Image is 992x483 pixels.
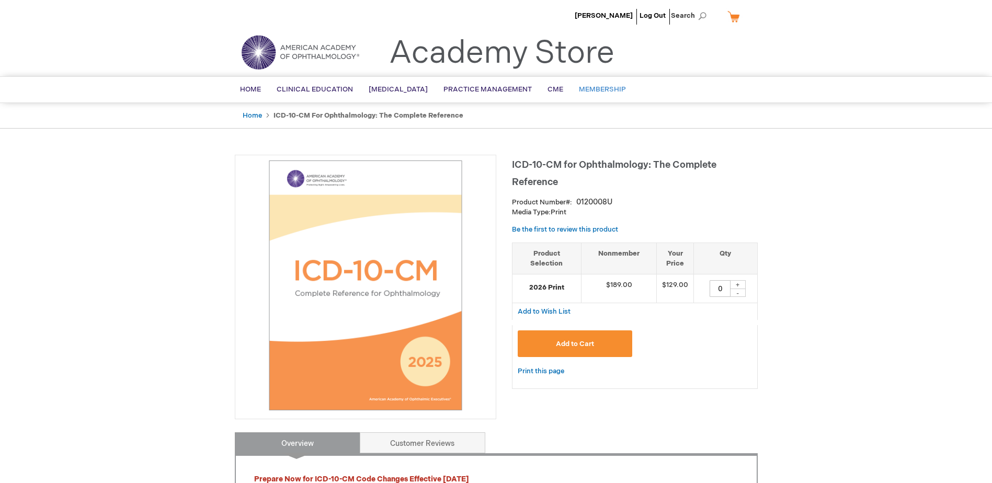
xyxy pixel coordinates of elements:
[581,274,657,303] td: $189.00
[730,280,746,289] div: +
[518,365,564,378] a: Print this page
[512,208,551,216] strong: Media Type:
[360,432,485,453] a: Customer Reviews
[556,340,594,348] span: Add to Cart
[548,85,563,94] span: CME
[657,243,694,274] th: Your Price
[443,85,532,94] span: Practice Management
[512,159,716,188] span: ICD-10-CM for Ophthalmology: The Complete Reference
[694,243,757,274] th: Qty
[512,225,618,234] a: Be the first to review this product
[576,197,612,208] div: 0120008U
[512,243,581,274] th: Product Selection
[512,198,572,206] strong: Product Number
[273,111,463,120] strong: ICD-10-CM for Ophthalmology: The Complete Reference
[512,208,758,217] p: Print
[277,85,353,94] span: Clinical Education
[575,11,633,20] a: [PERSON_NAME]
[579,85,626,94] span: Membership
[243,111,262,120] a: Home
[671,5,711,26] span: Search
[241,160,491,410] img: ICD-10-CM for Ophthalmology: The Complete Reference
[518,283,576,293] strong: 2026 Print
[235,432,360,453] a: Overview
[240,85,261,94] span: Home
[581,243,657,274] th: Nonmember
[657,274,694,303] td: $129.00
[369,85,428,94] span: [MEDICAL_DATA]
[710,280,731,297] input: Qty
[640,11,666,20] a: Log Out
[518,307,571,316] a: Add to Wish List
[730,289,746,297] div: -
[389,34,614,72] a: Academy Store
[518,330,633,357] button: Add to Cart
